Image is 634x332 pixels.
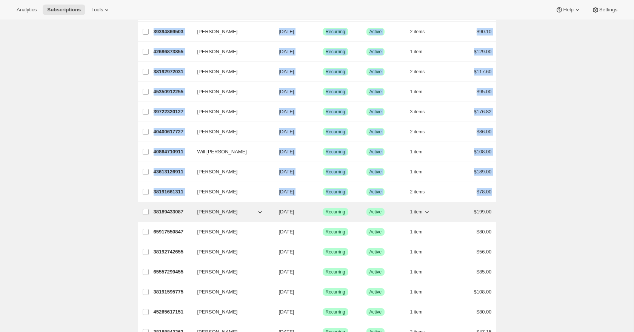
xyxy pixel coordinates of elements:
div: 38189433087[PERSON_NAME][DATE]SuccessRecurringSuccessActive1 item$199.00 [154,207,492,217]
button: 2 items [410,127,433,137]
button: Subscriptions [43,5,85,15]
div: 38192972031[PERSON_NAME][DATE]SuccessRecurringSuccessActive2 items$117.60 [154,66,492,77]
button: [PERSON_NAME] [193,166,268,178]
p: 42686873855 [154,48,191,56]
button: [PERSON_NAME] [193,26,268,38]
button: Settings [587,5,622,15]
span: Recurring [326,29,345,35]
button: [PERSON_NAME] [193,66,268,78]
div: 40864710911Will [PERSON_NAME][DATE]SuccessRecurringSuccessActive1 item$108.00 [154,147,492,157]
span: [PERSON_NAME] [197,68,238,76]
span: Active [369,169,382,175]
span: Active [369,69,382,75]
p: 38192972031 [154,68,191,76]
span: [PERSON_NAME] [197,28,238,36]
span: Active [369,109,382,115]
span: $80.00 [477,229,492,235]
span: 2 items [410,69,425,75]
span: $108.00 [474,149,492,154]
button: [PERSON_NAME] [193,206,268,218]
button: [PERSON_NAME] [193,226,268,238]
button: 1 item [410,247,431,257]
span: $90.10 [477,29,492,34]
p: 40864710911 [154,148,191,156]
p: 40400617727 [154,128,191,136]
span: $189.00 [474,169,492,174]
span: $56.00 [477,249,492,255]
div: 45265617151[PERSON_NAME][DATE]SuccessRecurringSuccessActive1 item$80.00 [154,307,492,317]
button: 2 items [410,187,433,197]
span: $117.60 [474,69,492,74]
span: Will [PERSON_NAME] [197,148,247,156]
span: Recurring [326,269,345,275]
span: Recurring [326,129,345,135]
button: Will [PERSON_NAME] [193,146,268,158]
button: 1 item [410,287,431,297]
div: 65557299455[PERSON_NAME][DATE]SuccessRecurringSuccessActive1 item$85.00 [154,267,492,277]
button: 1 item [410,167,431,177]
p: 39394869503 [154,28,191,36]
span: Active [369,189,382,195]
span: Active [369,89,382,95]
button: [PERSON_NAME] [193,266,268,278]
span: $86.00 [477,129,492,134]
button: 2 items [410,66,433,77]
button: [PERSON_NAME] [193,126,268,138]
span: [PERSON_NAME] [197,248,238,256]
div: 38192742655[PERSON_NAME][DATE]SuccessRecurringSuccessActive1 item$56.00 [154,247,492,257]
p: 65917550847 [154,228,191,236]
span: $108.00 [474,289,492,295]
div: 42686873855[PERSON_NAME][DATE]SuccessRecurringSuccessActive1 item$129.00 [154,46,492,57]
span: [PERSON_NAME] [197,48,238,56]
span: Active [369,249,382,255]
span: $95.00 [477,89,492,94]
p: 45350912255 [154,88,191,96]
span: [PERSON_NAME] [197,308,238,316]
button: 3 items [410,107,433,117]
span: [PERSON_NAME] [197,208,238,216]
span: 1 item [410,89,423,95]
span: Recurring [326,189,345,195]
span: [DATE] [279,69,294,74]
span: Active [369,29,382,35]
span: $85.00 [477,269,492,275]
p: 38191595775 [154,288,191,296]
span: Settings [599,7,617,13]
button: [PERSON_NAME] [193,286,268,298]
span: [DATE] [279,29,294,34]
span: Recurring [326,49,345,55]
span: Recurring [326,89,345,95]
span: 1 item [410,49,423,55]
div: 38191595775[PERSON_NAME][DATE]SuccessRecurringSuccessActive1 item$108.00 [154,287,492,297]
span: Recurring [326,289,345,295]
span: $80.00 [477,309,492,315]
span: $78.00 [477,189,492,195]
span: 2 items [410,29,425,35]
p: 38189433087 [154,208,191,216]
span: [DATE] [279,149,294,154]
span: 1 item [410,169,423,175]
span: [PERSON_NAME] [197,268,238,276]
button: [PERSON_NAME] [193,46,268,58]
button: 1 item [410,147,431,157]
button: 1 item [410,267,431,277]
p: 45265617151 [154,308,191,316]
span: 1 item [410,269,423,275]
button: 1 item [410,46,431,57]
p: 65557299455 [154,268,191,276]
span: Active [369,209,382,215]
span: Active [369,49,382,55]
span: $199.00 [474,209,492,215]
span: Recurring [326,109,345,115]
div: 43613126911[PERSON_NAME][DATE]SuccessRecurringSuccessActive1 item$189.00 [154,167,492,177]
span: 1 item [410,149,423,155]
div: 39394869503[PERSON_NAME][DATE]SuccessRecurringSuccessActive2 items$90.10 [154,26,492,37]
span: Recurring [326,209,345,215]
span: Active [369,129,382,135]
span: [DATE] [279,229,294,235]
p: 39722320127 [154,108,191,116]
button: [PERSON_NAME] [193,306,268,318]
span: 1 item [410,249,423,255]
button: 2 items [410,26,433,37]
span: Recurring [326,229,345,235]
